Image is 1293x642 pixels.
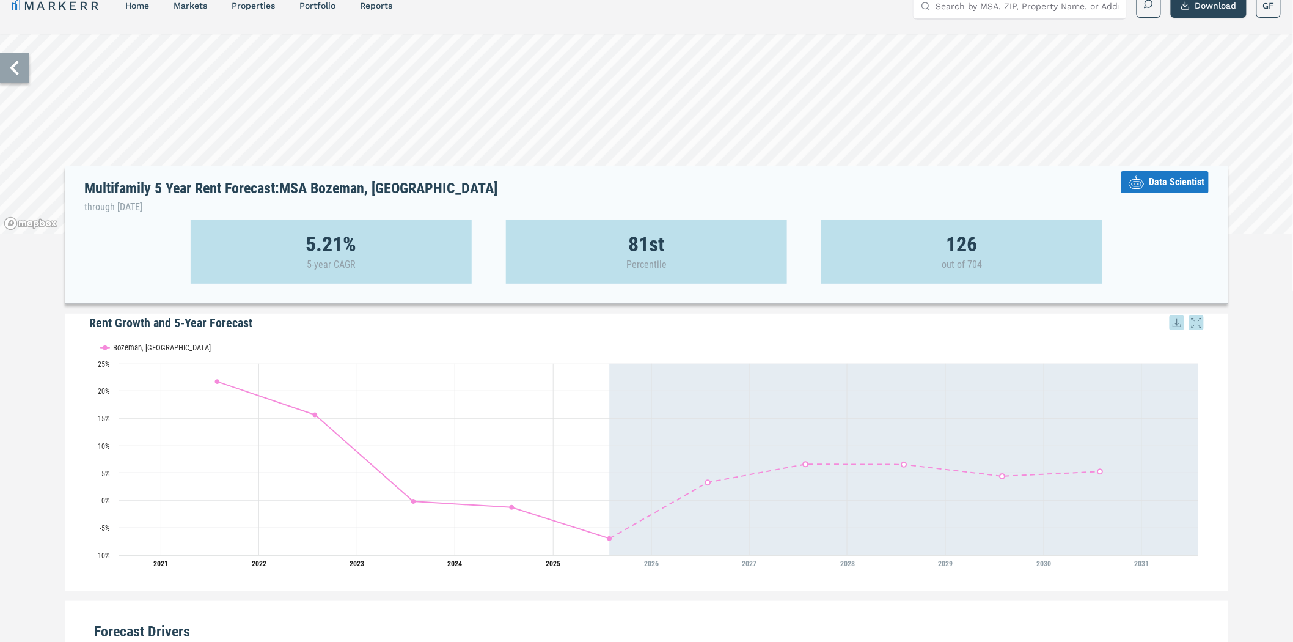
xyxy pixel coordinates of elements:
[84,199,497,215] p: through [DATE]
[100,524,110,533] text: -5%
[942,259,982,271] p: out of 704
[644,559,659,568] tspan: 2026
[840,559,855,568] tspan: 2028
[628,238,664,250] strong: 81st
[509,505,514,510] path: Monday, 29 Jul, 17:00, -1.29. Bozeman, MT.
[1000,474,1005,479] path: Sunday, 29 Jul, 17:00, 4.41. Bozeman, MT.
[174,1,207,10] a: markets
[939,559,953,568] tspan: 2029
[1121,171,1209,193] button: Data Scientist
[153,559,168,568] tspan: 2021
[312,413,317,418] path: Friday, 29 Jul, 17:00, 15.63. Bozeman, MT.
[125,1,149,10] a: home
[705,462,1102,485] g: Bozeman, MT, line 2 of 2 with 5 data points.
[101,470,110,478] text: 5%
[98,360,110,369] text: 25%
[350,559,364,568] tspan: 2023
[98,442,110,451] text: 10%
[607,536,612,541] path: Tuesday, 29 Jul, 17:00, -6.98. Bozeman, MT.
[89,332,1204,577] svg: Interactive chart
[1036,559,1051,568] tspan: 2030
[84,180,497,215] h1: Multifamily 5 Year Rent Forecast: MSA Bozeman, [GEOGRAPHIC_DATA]
[232,1,275,10] a: properties
[89,332,1204,577] div: Rent Growth and 5-Year Forecast. Highcharts interactive chart.
[1097,469,1102,474] path: Monday, 29 Jul, 17:00, 5.26. Bozeman, MT.
[306,238,356,250] strong: 5.21%
[705,480,710,485] path: Wednesday, 29 Jul, 17:00, 3.26. Bozeman, MT.
[113,343,211,352] text: Bozeman, [GEOGRAPHIC_DATA]
[742,559,756,568] tspan: 2027
[96,552,110,560] text: -10%
[98,387,110,396] text: 20%
[307,259,356,271] p: 5-year CAGR
[360,1,392,10] a: reports
[626,259,667,271] p: Percentile
[447,559,462,568] tspan: 2024
[901,462,906,467] path: Saturday, 29 Jul, 17:00, 6.56. Bozeman, MT.
[299,1,335,10] a: Portfolio
[4,216,57,231] a: Mapbox logo
[411,499,416,504] path: Saturday, 29 Jul, 17:00, -0.2. Bozeman, MT.
[947,238,978,250] strong: 126
[214,379,219,384] path: Thursday, 29 Jul, 17:00, 21.72. Bozeman, MT.
[1149,175,1204,190] span: Data Scientist
[546,559,560,568] tspan: 2025
[101,496,110,505] text: 0%
[252,559,266,568] tspan: 2022
[1135,559,1149,568] tspan: 2031
[89,314,1204,332] h5: Rent Growth and 5-Year Forecast
[98,415,110,423] text: 15%
[803,462,808,467] path: Thursday, 29 Jul, 17:00, 6.61. Bozeman, MT.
